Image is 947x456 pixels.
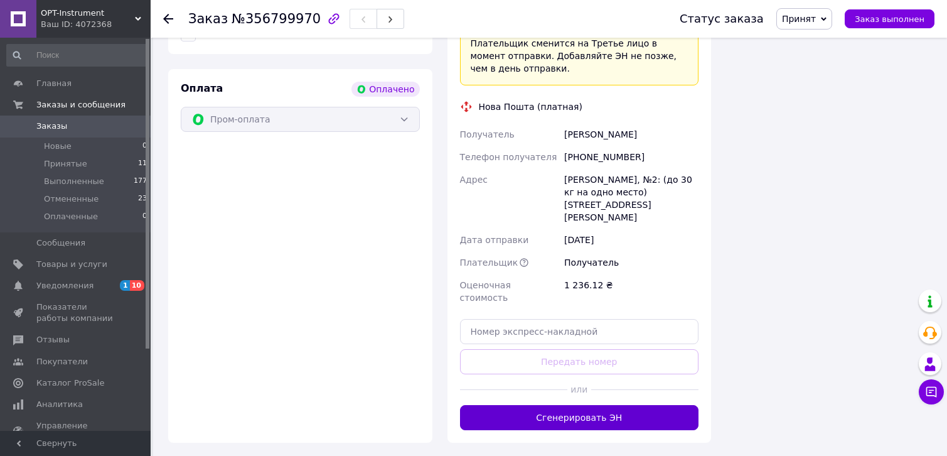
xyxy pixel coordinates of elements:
[562,274,701,309] div: 1 236.12 ₴
[36,99,126,111] span: Заказы и сообщения
[562,168,701,229] div: [PERSON_NAME], №2: (до 30 кг на одно место) [STREET_ADDRESS][PERSON_NAME]
[476,100,586,113] div: Нова Пошта (платная)
[36,280,94,291] span: Уведомления
[44,211,98,222] span: Оплаченные
[919,379,944,404] button: Чат с покупателем
[44,176,104,187] span: Выполненные
[562,123,701,146] div: [PERSON_NAME]
[460,319,699,344] input: Номер экспресс-накладной
[460,152,557,162] span: Телефон получателя
[163,13,173,25] div: Вернуться назад
[36,78,72,89] span: Главная
[36,237,85,249] span: Сообщения
[562,146,701,168] div: [PHONE_NUMBER]
[460,129,515,139] span: Получатель
[36,334,70,345] span: Отзывы
[41,19,151,30] div: Ваш ID: 4072368
[142,141,147,152] span: 0
[855,14,924,24] span: Заказ выполнен
[562,229,701,251] div: [DATE]
[44,141,72,152] span: Новые
[134,176,147,187] span: 177
[181,82,223,94] span: Оплата
[782,14,816,24] span: Принят
[36,420,116,443] span: Управление сайтом
[567,383,591,396] span: или
[142,211,147,222] span: 0
[36,356,88,367] span: Покупатели
[36,399,83,410] span: Аналитика
[680,13,764,25] div: Статус заказа
[471,37,688,75] div: Плательщик сменится на Третье лицо в момент отправки. Добавляйте ЭН не позже, чем в день отправки.
[138,193,147,205] span: 23
[36,121,67,132] span: Заказы
[460,175,488,185] span: Адрес
[130,280,144,291] span: 10
[36,259,107,270] span: Товары и услуги
[36,301,116,324] span: Показатели работы компании
[351,82,419,97] div: Оплачено
[562,251,701,274] div: Получатель
[460,258,518,268] span: Плательщик
[460,280,511,303] span: Оценочная стоимость
[36,377,104,389] span: Каталог ProSale
[188,11,228,26] span: Заказ
[138,158,147,170] span: 11
[232,11,321,26] span: №356799970
[41,8,135,19] span: OPT-Instrument
[460,235,529,245] span: Дата отправки
[460,405,699,430] button: Сгенерировать ЭН
[845,9,934,28] button: Заказ выполнен
[44,193,99,205] span: Отмененные
[6,44,148,67] input: Поиск
[44,158,87,170] span: Принятые
[120,280,130,291] span: 1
